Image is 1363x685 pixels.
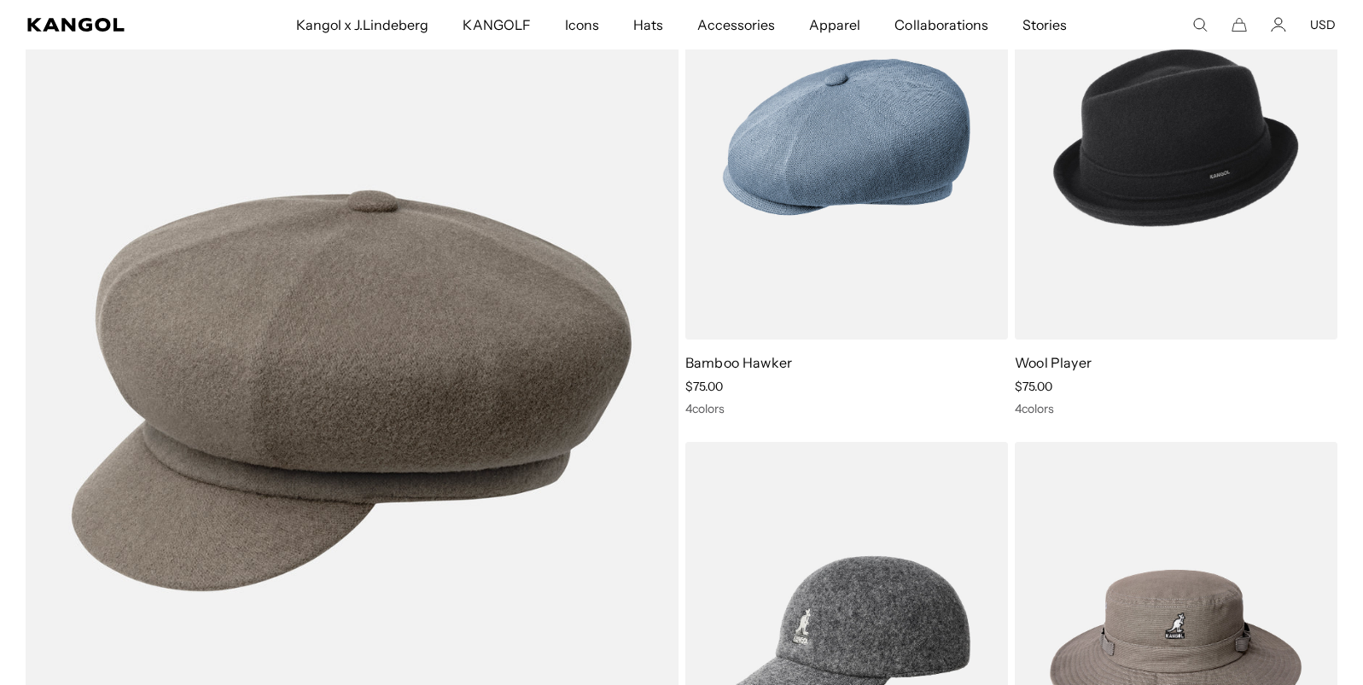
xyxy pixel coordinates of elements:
a: Account [1271,17,1286,32]
a: Kangol [27,18,195,32]
div: 4 colors [685,401,1008,416]
a: Wool Player [1015,354,1092,371]
span: $75.00 [685,379,723,394]
button: USD [1310,17,1336,32]
div: 4 colors [1015,401,1337,416]
a: Bamboo Hawker [685,354,793,371]
summary: Search here [1192,17,1208,32]
span: $75.00 [1015,379,1052,394]
button: Cart [1232,17,1247,32]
